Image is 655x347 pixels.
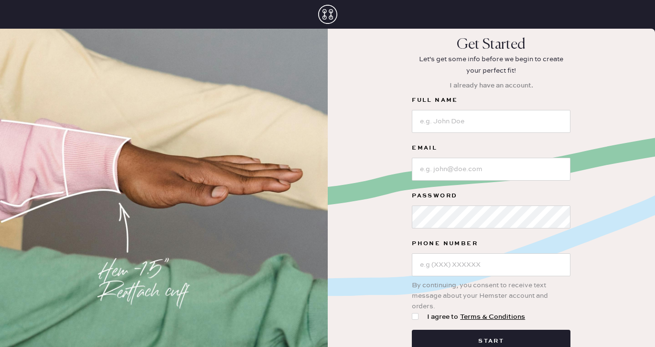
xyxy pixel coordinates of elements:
label: Email [412,142,570,154]
div: By continuing, you consent to receive text message about your Hemster account and orders. [412,276,570,312]
label: Password [412,190,570,202]
input: e.g. john@doe.com [412,158,570,181]
span: I agree to [427,312,525,322]
p: Get Started [457,36,526,54]
input: e.g (XXX) XXXXXX [412,253,570,276]
input: e.g. John Doe [412,110,570,133]
p: Let's get some info before we begin to create your perfect fit! [412,54,570,76]
label: Full Name [412,95,570,106]
a: Terms & Conditions [460,313,525,321]
label: Phone Number [412,238,570,249]
button: I already have an account. [444,76,539,95]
